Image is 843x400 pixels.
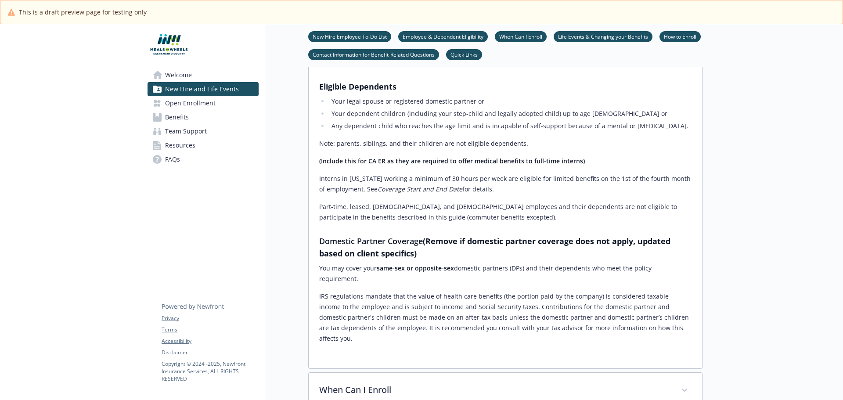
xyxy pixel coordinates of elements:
a: FAQs [148,152,259,166]
a: New Hire Employee To-Do List [308,32,391,40]
span: New Hire and Life Events [165,82,239,96]
em: Coverage Start and End Date [378,185,462,193]
span: This is a draft preview page for testing only [19,7,147,17]
strong: ​Eligible Dependents​ [319,81,396,92]
span: Welcome [165,68,192,82]
a: How to Enroll [659,32,701,40]
h3: Domestic Partner Coverage [319,235,692,259]
a: Terms [162,326,258,334]
a: Accessibility [162,337,258,345]
p: When Can I Enroll [319,383,670,396]
span: Team Support [165,124,207,138]
a: Resources [148,138,259,152]
a: Employee & Dependent Eligibility [398,32,488,40]
a: Life Events & Changing your Benefits [554,32,652,40]
p: Interns in [US_STATE] working a minimum of 30 hours per week are eligible for limited benefits on... [319,173,692,195]
p: ​IRS regulations mandate that the value of health care benefits (the portion paid by the company)... [319,291,692,344]
span: Benefits [165,110,189,124]
a: Disclaimer [162,349,258,357]
span: Resources [165,138,195,152]
li: Your legal spouse or registered domestic partner or [329,96,692,107]
a: When Can I Enroll [495,32,547,40]
li: Any dependent child who reaches the age limit and is incapable of self-support because of a menta... [329,121,692,131]
strong: (Include this for CA ER as they are required to offer medical benefits to full-time interns) [319,157,585,165]
a: Open Enrollment [148,96,259,110]
strong: same-sex or opposite-sex [377,264,454,272]
a: Team Support [148,124,259,138]
span: FAQs [165,152,180,166]
strong: (Remove if domestic partner coverage does not apply, updated based on client specifics) [319,236,670,259]
a: Quick Links [446,50,482,58]
a: Benefits [148,110,259,124]
a: Contact Information for Benefit-Related Questions [308,50,439,58]
p: Note: parents, siblings, and their children are not eligible dependents. [319,138,692,149]
li: Your dependent children (including your step-child and legally adopted child) up to age [DEMOGRAP... [329,108,692,119]
span: Open Enrollment [165,96,216,110]
a: Privacy [162,314,258,322]
p: Part-time, leased, [DEMOGRAPHIC_DATA], and [DEMOGRAPHIC_DATA] employees and their dependents are ... [319,202,692,223]
p: Copyright © 2024 - 2025 , Newfront Insurance Services, ALL RIGHTS RESERVED [162,360,258,382]
a: Welcome [148,68,259,82]
a: New Hire and Life Events [148,82,259,96]
p: You may cover your domestic partners (DPs) and their dependents who meet the policy requirement. [319,263,692,284]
